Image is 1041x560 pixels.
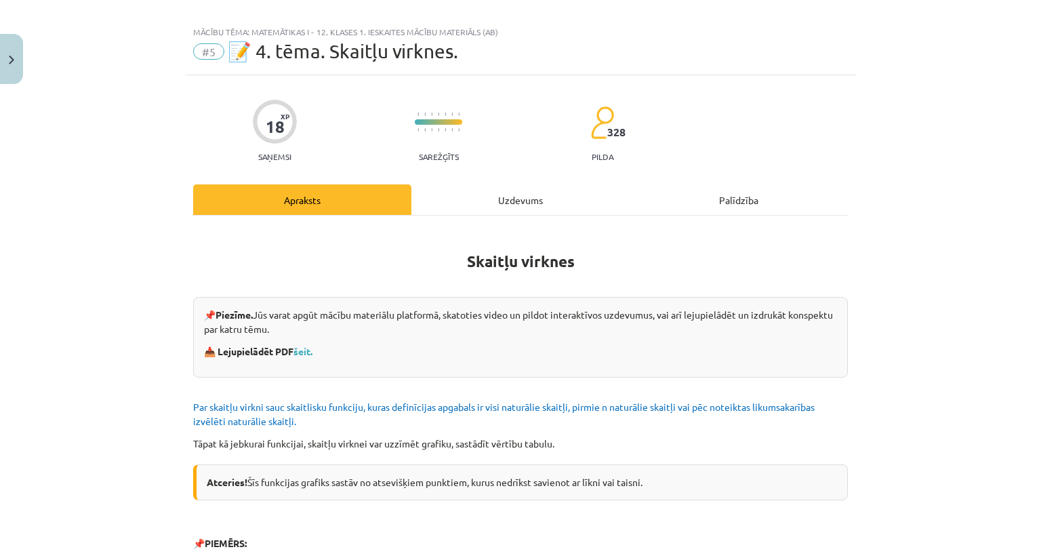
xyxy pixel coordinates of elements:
img: icon-short-line-57e1e144782c952c97e751825c79c345078a6d821885a25fce030b3d8c18986b.svg [424,128,426,132]
img: icon-short-line-57e1e144782c952c97e751825c79c345078a6d821885a25fce030b3d8c18986b.svg [445,113,446,116]
img: students-c634bb4e5e11cddfef0936a35e636f08e4e9abd3cc4e673bd6f9a4125e45ecb1.svg [590,106,614,140]
p: pilda [592,152,613,161]
img: icon-short-line-57e1e144782c952c97e751825c79c345078a6d821885a25fce030b3d8c18986b.svg [451,113,453,116]
img: icon-short-line-57e1e144782c952c97e751825c79c345078a6d821885a25fce030b3d8c18986b.svg [424,113,426,116]
b: Skaitļu virknes [467,252,575,271]
img: icon-short-line-57e1e144782c952c97e751825c79c345078a6d821885a25fce030b3d8c18986b.svg [431,113,432,116]
div: Uzdevums [411,184,630,215]
img: icon-short-line-57e1e144782c952c97e751825c79c345078a6d821885a25fce030b3d8c18986b.svg [451,128,453,132]
a: šeit. [293,345,312,357]
img: icon-short-line-57e1e144782c952c97e751825c79c345078a6d821885a25fce030b3d8c18986b.svg [438,113,439,116]
div: Palīdzība [630,184,848,215]
strong: Piezīme. [216,308,253,321]
img: icon-short-line-57e1e144782c952c97e751825c79c345078a6d821885a25fce030b3d8c18986b.svg [431,128,432,132]
p: Sarežģīts [419,152,459,161]
p: 📌 Jūs varat apgūt mācību materiālu platformā, skatoties video un pildot interaktīvos uzdevumus, v... [204,308,837,336]
div: Apraksts [193,184,411,215]
b: PIEMĒRS: [205,537,247,549]
strong: 📥 Lejupielādēt PDF [204,345,314,357]
span: 📝 4. tēma. Skaitļu virknes. [228,40,458,62]
img: icon-short-line-57e1e144782c952c97e751825c79c345078a6d821885a25fce030b3d8c18986b.svg [438,128,439,132]
span: 328 [607,126,626,138]
img: icon-close-lesson-0947bae3869378f0d4975bcd49f059093ad1ed9edebbc8119c70593378902aed.svg [9,56,14,64]
img: icon-short-line-57e1e144782c952c97e751825c79c345078a6d821885a25fce030b3d8c18986b.svg [445,128,446,132]
span: XP [281,113,289,120]
img: icon-short-line-57e1e144782c952c97e751825c79c345078a6d821885a25fce030b3d8c18986b.svg [458,113,460,116]
img: icon-short-line-57e1e144782c952c97e751825c79c345078a6d821885a25fce030b3d8c18986b.svg [458,128,460,132]
div: Šīs funkcijas grafiks sastāv no atsevišķiem punktiem, kurus nedrīkst savienot ar līkni vai taisni. [193,464,848,500]
p: Saņemsi [253,152,297,161]
img: icon-short-line-57e1e144782c952c97e751825c79c345078a6d821885a25fce030b3d8c18986b.svg [417,113,419,116]
span: #5 [193,43,224,60]
b: Atceries! [207,476,247,488]
div: 18 [266,117,285,136]
div: Mācību tēma: Matemātikas i - 12. klases 1. ieskaites mācību materiāls (ab) [193,27,848,37]
img: icon-short-line-57e1e144782c952c97e751825c79c345078a6d821885a25fce030b3d8c18986b.svg [417,128,419,132]
p: Tāpat kā jebkurai funkcijai, skaitļu virknei var uzzīmēt grafiku, sastādīt vērtību tabulu. [193,437,848,451]
p: 📌 [193,536,848,551]
span: Par skaitļu virkni sauc skaitlisku funkciju, kuras definīcijas apgabals ir visi naturālie skaitļi... [193,401,815,427]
